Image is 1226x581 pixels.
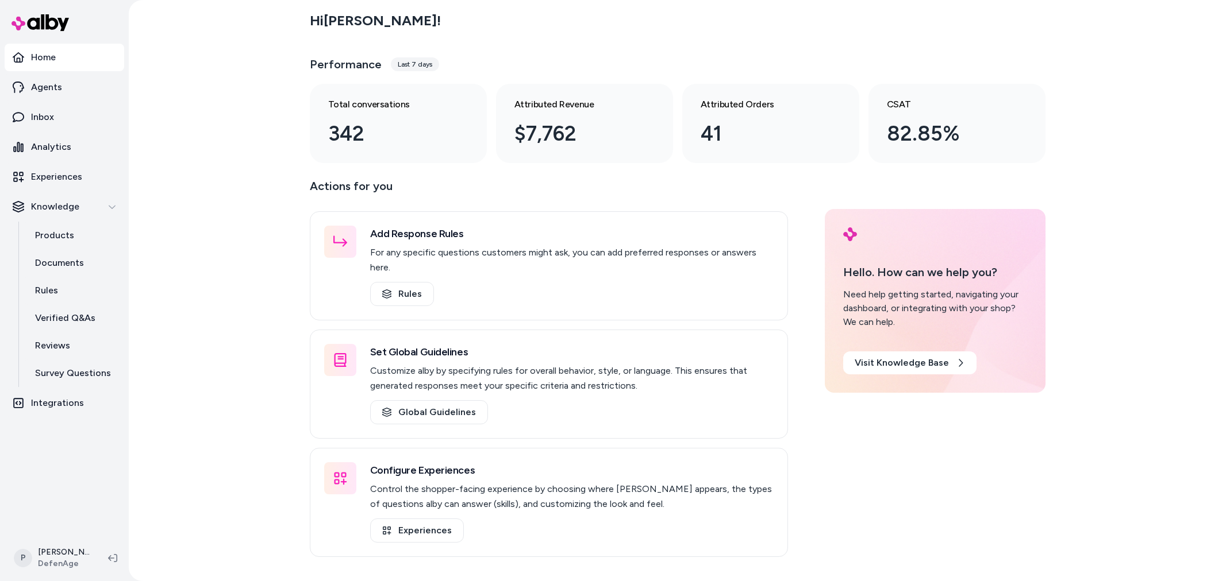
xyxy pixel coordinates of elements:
a: Analytics [5,133,124,161]
div: Last 7 days [391,57,439,71]
button: Knowledge [5,193,124,220]
a: Attributed Revenue $7,762 [496,84,673,163]
p: Integrations [31,396,84,410]
h3: Attributed Orders [701,98,823,111]
a: Reviews [24,332,124,359]
a: Home [5,44,124,71]
p: Customize alby by specifying rules for overall behavior, style, or language. This ensures that ge... [370,363,774,393]
p: Home [31,51,56,64]
p: Reviews [35,339,70,353]
h3: Attributed Revenue [514,98,636,111]
span: P [14,549,32,567]
p: Products [35,228,74,242]
p: Control the shopper-facing experience by choosing where [PERSON_NAME] appears, the types of quest... [370,482,774,512]
div: 82.85% [887,118,1009,149]
p: Survey Questions [35,366,111,380]
p: [PERSON_NAME] [38,547,90,558]
p: Agents [31,80,62,94]
p: Knowledge [31,200,79,214]
h3: CSAT [887,98,1009,111]
h3: Performance [310,56,382,72]
div: Need help getting started, navigating your dashboard, or integrating with your shop? We can help. [843,288,1027,329]
a: Products [24,222,124,249]
p: Rules [35,284,58,297]
span: DefenAge [38,558,90,570]
img: alby Logo [843,227,857,241]
div: 342 [328,118,450,149]
a: Agents [5,73,124,101]
p: Actions for you [310,177,788,204]
p: Inbox [31,110,54,124]
p: Hello. How can we help you? [843,264,1027,281]
a: CSAT 82.85% [868,84,1046,163]
div: $7,762 [514,118,636,149]
a: Total conversations 342 [310,84,487,163]
a: Experiences [5,163,124,191]
h3: Total conversations [328,98,450,111]
h3: Configure Experiences [370,462,774,478]
p: Verified Q&As [35,311,95,325]
a: Rules [24,277,124,304]
p: Experiences [31,170,82,184]
a: Visit Knowledge Base [843,351,977,374]
a: Inbox [5,103,124,131]
a: Global Guidelines [370,400,488,424]
p: Documents [35,256,84,270]
p: Analytics [31,140,71,154]
p: For any specific questions customers might ask, you can add preferred responses or answers here. [370,245,774,275]
a: Rules [370,282,434,306]
h2: Hi [PERSON_NAME] ! [310,12,441,29]
a: Documents [24,249,124,277]
div: 41 [701,118,823,149]
button: P[PERSON_NAME]DefenAge [7,540,99,576]
a: Experiences [370,518,464,543]
a: Verified Q&As [24,304,124,332]
h3: Set Global Guidelines [370,344,774,360]
a: Integrations [5,389,124,417]
a: Survey Questions [24,359,124,387]
a: Attributed Orders 41 [682,84,859,163]
img: alby Logo [11,14,69,31]
h3: Add Response Rules [370,226,774,242]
